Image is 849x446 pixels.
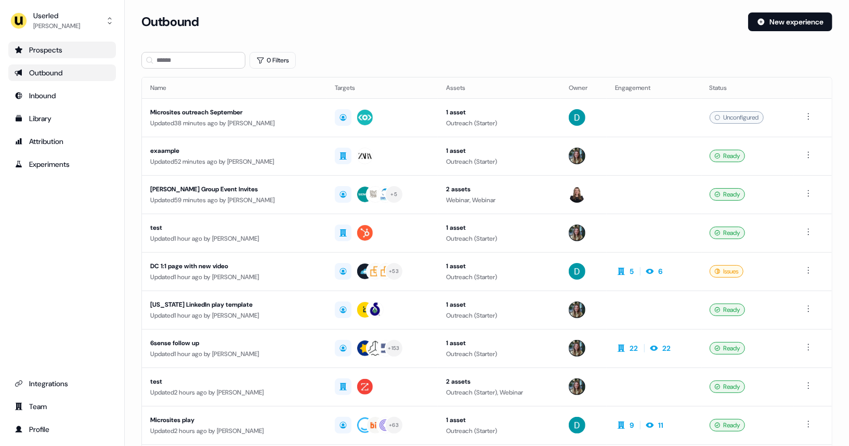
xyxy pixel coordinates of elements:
div: 22 [630,343,638,353]
th: Owner [560,77,607,98]
div: 5 [630,266,634,277]
div: test [150,376,318,387]
button: New experience [748,12,832,31]
div: Outreach (Starter) [446,310,552,321]
div: [US_STATE] LinkedIn play template [150,299,318,310]
div: Ready [710,342,745,355]
div: Ready [710,150,745,162]
div: 9 [630,420,634,430]
div: Experiments [15,159,110,169]
div: Outbound [15,68,110,78]
div: Attribution [15,136,110,147]
div: Outreach (Starter) [446,426,552,436]
img: David [569,109,585,126]
div: Updated 2 hours ago by [PERSON_NAME] [150,426,318,436]
div: Ready [710,227,745,239]
div: Microsites outreach September [150,107,318,117]
div: Updated 2 hours ago by [PERSON_NAME] [150,387,318,398]
th: Status [701,77,794,98]
div: Ready [710,381,745,393]
a: Go to templates [8,110,116,127]
div: 1 asset [446,261,552,271]
a: Go to outbound experience [8,64,116,81]
a: Go to Inbound [8,87,116,104]
a: Go to integrations [8,375,116,392]
a: Go to team [8,398,116,415]
div: Ready [710,188,745,201]
div: 1 asset [446,146,552,156]
div: test [150,222,318,233]
div: 2 assets [446,184,552,194]
div: Userled [33,10,80,21]
button: Userled[PERSON_NAME] [8,8,116,33]
div: 2 assets [446,376,552,387]
div: [PERSON_NAME] [33,21,80,31]
th: Assets [438,77,560,98]
div: Updated 1 hour ago by [PERSON_NAME] [150,349,318,359]
th: Targets [326,77,438,98]
div: Outreach (Starter) [446,156,552,167]
div: + 153 [388,344,400,353]
div: Inbound [15,90,110,101]
h3: Outbound [141,14,199,30]
div: Outreach (Starter) [446,233,552,244]
div: Updated 38 minutes ago by [PERSON_NAME] [150,118,318,128]
div: Unconfigured [710,111,764,124]
div: Prospects [15,45,110,55]
div: Library [15,113,110,124]
a: Go to attribution [8,133,116,150]
div: 1 asset [446,222,552,233]
img: Geneviève [569,186,585,203]
div: Integrations [15,378,110,389]
div: Updated 1 hour ago by [PERSON_NAME] [150,310,318,321]
div: Updated 52 minutes ago by [PERSON_NAME] [150,156,318,167]
div: exaample [150,146,318,156]
a: Go to experiments [8,156,116,173]
div: 1 asset [446,107,552,117]
div: Outreach (Starter) [446,349,552,359]
a: Go to prospects [8,42,116,58]
img: Charlotte [569,301,585,318]
div: + 53 [389,267,399,276]
img: Charlotte [569,148,585,164]
div: Webinar, Webinar [446,195,552,205]
div: 22 [662,343,671,353]
div: Updated 59 minutes ago by [PERSON_NAME] [150,195,318,205]
th: Name [142,77,326,98]
div: 1 asset [446,415,552,425]
div: 6 [658,266,662,277]
img: Charlotte [569,378,585,395]
div: Outreach (Starter) [446,272,552,282]
div: Team [15,401,110,412]
div: Ready [710,304,745,316]
img: David [569,417,585,434]
div: Issues [710,265,743,278]
div: Microsites play [150,415,318,425]
div: 6sense follow up [150,338,318,348]
th: Engagement [607,77,701,98]
div: 1 asset [446,338,552,348]
a: Go to profile [8,421,116,438]
div: Updated 1 hour ago by [PERSON_NAME] [150,272,318,282]
div: Outreach (Starter), Webinar [446,387,552,398]
div: DC 1:1 page with new video [150,261,318,271]
img: Charlotte [569,225,585,241]
div: + 63 [389,421,399,430]
div: 1 asset [446,299,552,310]
img: Charlotte [569,340,585,357]
img: David [569,263,585,280]
div: + 5 [390,190,397,199]
div: Updated 1 hour ago by [PERSON_NAME] [150,233,318,244]
div: Ready [710,419,745,431]
div: 11 [658,420,663,430]
div: Outreach (Starter) [446,118,552,128]
div: [PERSON_NAME] Group Event Invites [150,184,318,194]
div: Profile [15,424,110,435]
button: 0 Filters [250,52,296,69]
